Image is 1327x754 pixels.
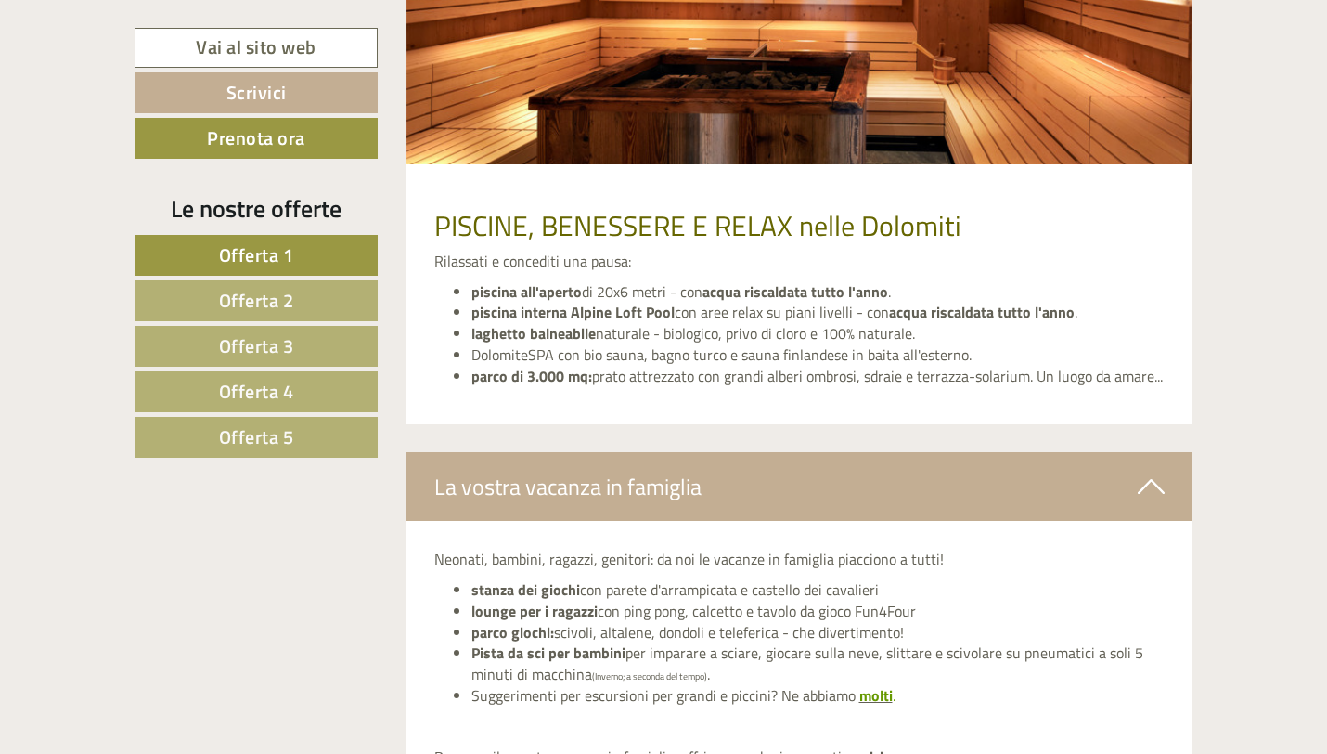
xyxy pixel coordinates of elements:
[135,28,378,68] a: Vai al sito web
[135,118,378,159] a: Prenota ora
[219,422,294,451] span: Offerta 5
[471,302,1166,323] li: con aree relax su piani livelli - con .
[471,366,1166,387] li: prato attrezzato con grandi alberi ombrosi, sdraie e terrazza-solarium. Un luogo da amare...
[471,622,1166,643] li: scivoli, altalene, dondoli e teleferica - che divertimento!
[471,643,1166,685] li: per imparare a sciare, giocare sulla neve, slittare e scivolare su pneumatici a soli 5 minuti di ...
[135,72,378,113] a: Scrivici
[471,323,1166,344] li: naturale - biologico, privo di cloro e 100% naturale.
[471,685,1166,707] li: Suggerimenti per escursioni per grandi e piccini? Ne abbiamo
[471,280,582,303] strong: piscina all'aperto
[219,331,294,360] span: Offerta 3
[434,204,961,247] span: PISCINE, BENESSERE E RELAX nelle Dolomiti
[219,377,294,406] span: Offerta 4
[471,642,625,664] strong: Pista da sci per bambini
[471,578,580,601] strong: stanza dei giochi
[219,286,294,315] span: Offerta 2
[471,281,1166,303] li: di 20x6 metri - con .
[889,301,1075,323] strong: acqua riscaldata tutto l'anno
[28,90,267,103] small: 13:38
[325,14,406,45] div: martedì
[406,452,1193,521] div: La vostra vacanza in famiglia
[434,549,1166,570] p: Neonati, bambini, ragazzi, genitori: da noi le vacanze in famiglia piacciono a tutti!
[702,280,888,303] strong: acqua riscaldata tutto l'anno
[634,481,732,522] button: Invia
[859,684,893,707] a: molti
[471,344,1166,366] li: DolomiteSPA con bio sauna, bagno turco e sauna finlandese in baita all'esterno.
[135,191,378,226] div: Le nostre offerte
[434,251,1166,272] p: Rilassati e concediti una pausa:
[893,684,895,707] span: .
[471,601,1166,622] li: con ping pong, calcetto e tavolo da gioco Fun4Four
[471,579,1166,601] li: con parete d'arrampicata e castello dei cavalieri
[471,621,554,643] strong: parco giochi:
[471,301,675,323] strong: piscina interna Alpine Loft Pool
[219,240,294,269] span: Offerta 1
[28,54,267,69] div: [GEOGRAPHIC_DATA]
[471,322,596,344] strong: laghetto balneabile
[592,669,707,683] span: (Inverno; a seconda del tempo)
[471,365,592,387] strong: parco di 3.000 mq:
[14,50,277,107] div: Buon giorno, come possiamo aiutarla?
[471,600,598,622] strong: lounge per i ragazzi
